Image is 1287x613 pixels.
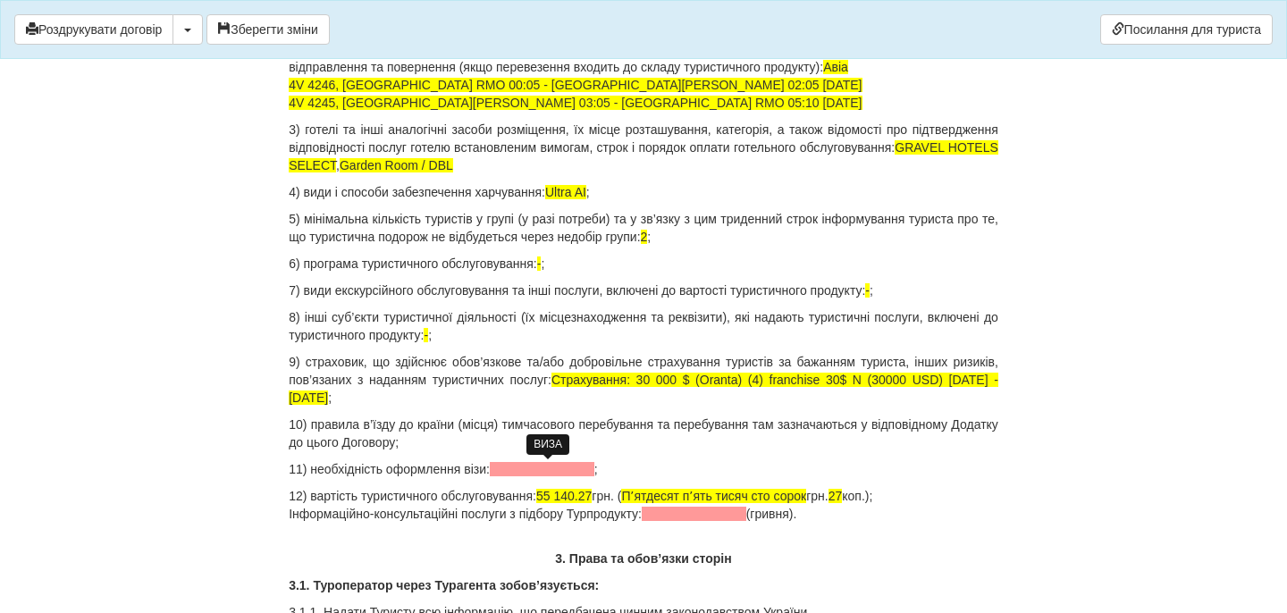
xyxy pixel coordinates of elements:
[289,183,998,201] p: 4) види і способи забезпечення харчування: ;
[289,281,998,299] p: 7) види екскурсійного обслуговування та інші послуги, включені до вартості туристичного продукту: ;
[289,353,998,407] p: 9) страховик, що здійснює обов’язкове та/або добровільне страхування туристів за бажанням туриста...
[206,14,330,45] button: Зберегти зміни
[537,256,542,271] span: -
[545,185,586,199] span: Ultra AI
[536,489,592,503] span: 55 140.27
[289,308,998,344] p: 8) інші суб’єкти туристичної діяльності (їх місцезнаходження та реквізити), які надають туристичн...
[823,60,848,74] span: Авіа
[289,78,862,110] span: 4V 4246, [GEOGRAPHIC_DATA] RMO 00:05 - [GEOGRAPHIC_DATA][PERSON_NAME] 02:05 [DATE] 4V 4245, [GEOG...
[829,489,843,503] span: 27
[1100,14,1273,45] a: Посилання для туриста
[14,14,173,45] button: Роздрукувати договір
[289,210,998,246] p: 5) мінімальна кількість туристів у групі (у разі потреби) та у зв’язку з цим триденний строк інфо...
[424,328,428,342] span: -
[289,121,998,174] p: 3) готелі та інші аналогічні засоби розміщення, їх місце розташування, категорія, а також відомос...
[289,487,998,523] p: 12) вартість туристичного обслуговування: грн. ( грн. коп.); Інформаційно-консультаційні послуги ...
[289,550,998,567] p: 3. Права та обов’язки сторін
[289,416,998,451] p: 10) правила в’їзду до країни (місця) тимчасового перебування та перебування там зазначаються у ві...
[621,489,806,503] span: Пʼятдесят пʼять тисяч сто сорок
[641,230,648,244] span: 2
[340,158,453,172] span: Garden Room / DBL
[865,283,870,298] span: -
[289,460,998,478] p: 11) необхідність оформлення візи: ;
[289,373,998,405] span: Страхування: 30 000 $ (Oranta) (4) franchise 30$ N (30000 USD) [DATE] - [DATE]
[526,434,569,455] div: ВИЗА
[289,255,998,273] p: 6) програма туристичного обслуговування: ;
[289,576,998,594] p: 3.1. Туроператор через Турагента зобов’язується:
[289,40,998,112] p: 2) характеристика транспортних засобів, що здійснюють перевезення, зокрема їх вид і категорія, а ...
